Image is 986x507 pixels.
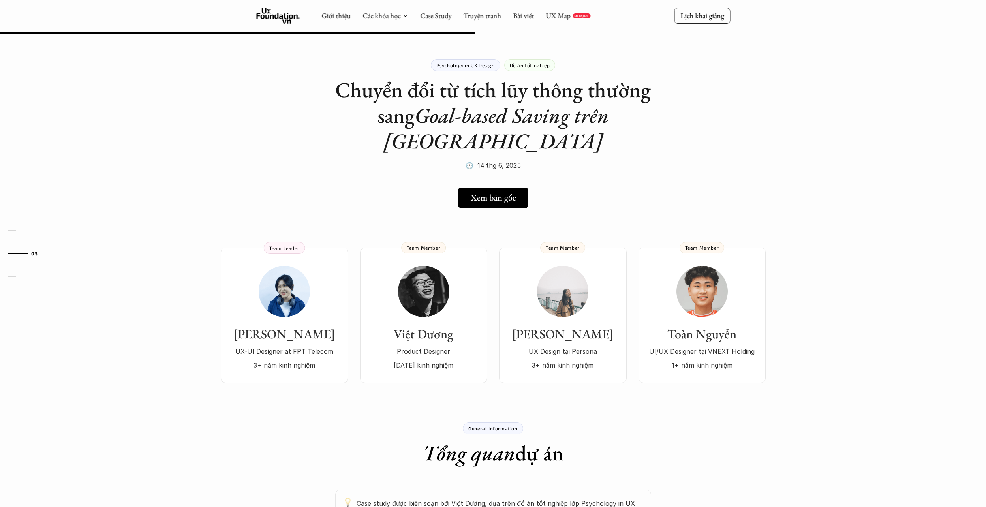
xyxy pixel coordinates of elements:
[639,248,766,383] a: Toàn NguyễnUI/UX Designer tại VNEXT Holding1+ năm kinh nghiệmTeam Member
[573,13,590,18] a: REPORT
[31,251,38,256] strong: 03
[458,188,528,208] a: Xem bản gốc
[321,11,351,20] a: Giới thiệu
[463,11,501,20] a: Truyện tranh
[680,11,724,20] p: Lịch khai giảng
[368,346,479,357] p: Product Designer
[269,245,300,251] p: Team Leader
[646,359,758,371] p: 1+ năm kinh nghiệm
[471,193,516,203] h5: Xem bản gốc
[368,359,479,371] p: [DATE] kinh nghiệm
[507,346,619,357] p: UX Design tại Persona
[674,8,730,23] a: Lịch khai giảng
[507,327,619,342] h3: [PERSON_NAME]
[507,359,619,371] p: 3+ năm kinh nghiệm
[360,248,487,383] a: Việt DươngProduct Designer[DATE] kinh nghiệmTeam Member
[229,327,340,342] h3: [PERSON_NAME]
[420,11,451,20] a: Case Study
[685,245,719,250] p: Team Member
[229,359,340,371] p: 3+ năm kinh nghiệm
[466,160,521,171] p: 🕔 14 thg 6, 2025
[221,248,348,383] a: [PERSON_NAME]UX-UI Designer at FPT Telecom3+ năm kinh nghiệmTeam Leader
[510,62,550,68] p: Đồ án tốt nghiệp
[229,346,340,357] p: UX-UI Designer at FPT Telecom
[383,101,614,155] em: Goal-based Saving trên [GEOGRAPHIC_DATA]
[407,245,441,250] p: Team Member
[546,245,580,250] p: Team Member
[546,11,571,20] a: UX Map
[468,426,517,431] p: General Information
[362,11,400,20] a: Các khóa học
[499,248,627,383] a: [PERSON_NAME]UX Design tại Persona3+ năm kinh nghiệmTeam Member
[8,249,45,258] a: 03
[436,62,495,68] p: Psychology in UX Design
[335,77,651,154] h1: Chuyển đổi từ tích lũy thông thường sang
[368,327,479,342] h3: Việt Dương
[574,13,589,18] p: REPORT
[513,11,534,20] a: Bài viết
[423,439,515,467] em: Tổng quan
[646,327,758,342] h3: Toàn Nguyễn
[423,440,563,466] h1: dự án
[646,346,758,357] p: UI/UX Designer tại VNEXT Holding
